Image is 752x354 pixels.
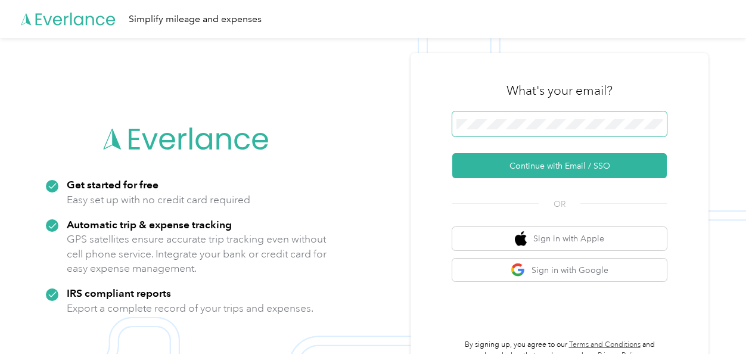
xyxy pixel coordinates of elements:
[67,287,171,299] strong: IRS compliant reports
[452,259,667,282] button: google logoSign in with Google
[452,227,667,250] button: apple logoSign in with Apple
[67,232,327,276] p: GPS satellites ensure accurate trip tracking even without cell phone service. Integrate your bank...
[129,12,262,27] div: Simplify mileage and expenses
[515,231,527,246] img: apple logo
[67,192,250,207] p: Easy set up with no credit card required
[569,340,641,349] a: Terms and Conditions
[67,218,232,231] strong: Automatic trip & expense tracking
[539,198,580,210] span: OR
[452,153,667,178] button: Continue with Email / SSO
[506,82,613,99] h3: What's your email?
[511,263,526,278] img: google logo
[67,178,159,191] strong: Get started for free
[67,301,313,316] p: Export a complete record of your trips and expenses.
